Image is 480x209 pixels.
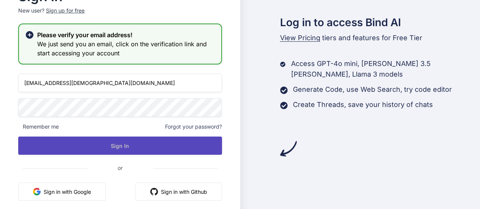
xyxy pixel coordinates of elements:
[135,182,222,201] button: Sign in with Github
[18,7,222,24] p: New user?
[293,99,433,110] p: Create Threads, save your history of chats
[87,159,153,177] span: or
[18,182,106,201] button: Sign in with Google
[150,188,158,195] img: github
[33,188,41,195] img: google
[37,39,215,58] h3: We just send you an email, click on the verification link and start accessing your account
[280,140,297,157] img: arrow
[18,123,59,130] span: Remember me
[291,58,480,80] p: Access GPT-4o mini, [PERSON_NAME] 3.5 [PERSON_NAME], Llama 3 models
[18,74,222,92] input: Login or Email
[37,30,215,39] h2: Please verify your email address!
[46,7,85,14] div: Sign up for free
[280,34,320,42] span: View Pricing
[293,84,452,95] p: Generate Code, use Web Search, try code editor
[165,123,222,130] span: Forgot your password?
[18,137,222,155] button: Sign In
